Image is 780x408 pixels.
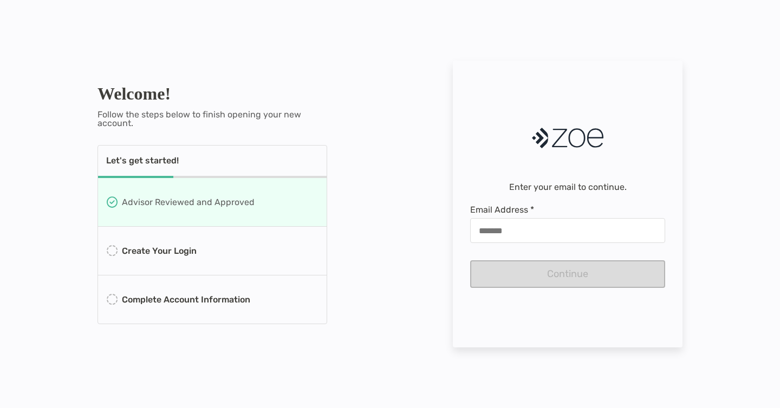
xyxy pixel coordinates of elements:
[106,156,179,165] p: Let's get started!
[97,110,327,128] p: Follow the steps below to finish opening your new account.
[532,120,603,156] img: Company Logo
[122,293,250,306] p: Complete Account Information
[122,244,197,258] p: Create Your Login
[509,183,627,192] p: Enter your email to continue.
[471,226,665,235] input: Email Address *
[97,84,327,104] h1: Welcome!
[122,195,255,209] p: Advisor Reviewed and Approved
[470,205,665,215] span: Email Address *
